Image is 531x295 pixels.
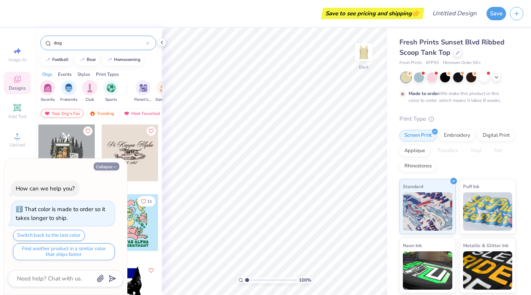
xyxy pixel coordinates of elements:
[403,182,423,190] span: Standard
[403,241,422,249] span: Neon Ink
[323,8,422,19] div: Save to see pricing and shipping
[147,200,152,203] span: 11
[53,39,146,47] input: Try "Alpha"
[96,71,119,78] div: Print Types
[60,97,78,103] span: Fraternity
[52,57,69,62] div: football
[40,54,72,66] button: football
[399,145,430,157] div: Applique
[114,57,140,62] div: homecoming
[45,57,51,62] img: trend_line.gif
[443,60,481,66] span: Minimum Order: 50 +
[147,266,156,275] button: Like
[426,6,483,21] input: Untitled Design
[9,85,26,91] span: Designs
[8,113,26,120] span: Add Text
[409,90,440,97] strong: Made to order:
[82,80,97,103] div: filter for Club
[432,145,463,157] div: Transfers
[41,109,84,118] div: Your Org's Fav
[43,84,52,92] img: Sorority Image
[10,142,25,148] span: Upload
[82,80,97,103] button: filter button
[105,97,117,103] span: Sports
[486,7,506,20] button: Save
[103,80,119,103] div: filter for Sports
[399,161,437,172] div: Rhinestones
[86,109,118,118] div: Trending
[399,115,516,123] div: Print Type
[155,80,173,103] div: filter for Game Day
[41,97,55,103] span: Sorority
[78,71,90,78] div: Styles
[42,71,52,78] div: Orgs
[139,84,148,92] img: Parent's Weekend Image
[8,57,26,63] span: Image AI
[359,64,369,70] div: Back
[120,109,163,118] div: Most Favorited
[134,80,152,103] div: filter for Parent's Weekend
[124,111,130,116] img: most_fav.gif
[58,71,72,78] div: Events
[463,192,513,231] img: Puff Ink
[13,243,115,260] button: Find another product in a similar color that ships faster
[89,111,96,116] img: trending.gif
[86,97,94,103] span: Club
[60,80,78,103] div: filter for Fraternity
[403,251,452,290] img: Neon Ink
[147,126,156,136] button: Like
[403,192,452,231] img: Standard
[412,8,420,18] span: 👉
[16,205,105,222] div: That color is made to order so it takes longer to ship.
[463,182,479,190] span: Puff Ink
[107,84,115,92] img: Sports Image
[478,130,515,141] div: Digital Print
[409,90,503,104] div: We make this product in this color to order, which means it takes 8 weeks.
[160,84,169,92] img: Game Day Image
[426,60,439,66] span: # FP55
[40,80,55,103] div: filter for Sorority
[87,57,96,62] div: bear
[103,80,119,103] button: filter button
[299,277,311,284] span: 100 %
[489,145,507,157] div: Foil
[155,80,173,103] button: filter button
[40,80,55,103] button: filter button
[356,44,371,60] img: Back
[137,196,155,206] button: Like
[79,57,85,62] img: trend_line.gif
[44,111,50,116] img: most_fav.gif
[439,130,475,141] div: Embroidery
[465,145,487,157] div: Vinyl
[94,162,119,170] button: Collapse
[155,97,173,103] span: Game Day
[60,80,78,103] button: filter button
[86,84,94,92] img: Club Image
[134,80,152,103] button: filter button
[399,60,422,66] span: Fresh Prints
[399,38,505,57] span: Fresh Prints Sunset Blvd Ribbed Scoop Tank Top
[64,84,73,92] img: Fraternity Image
[75,54,99,66] button: bear
[463,241,508,249] span: Metallic & Glitter Ink
[102,54,144,66] button: homecoming
[13,230,85,241] button: Switch back to the last color
[463,251,513,290] img: Metallic & Glitter Ink
[399,130,437,141] div: Screen Print
[16,185,75,192] div: How can we help you?
[83,126,92,136] button: Like
[134,97,152,103] span: Parent's Weekend
[106,57,112,62] img: trend_line.gif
